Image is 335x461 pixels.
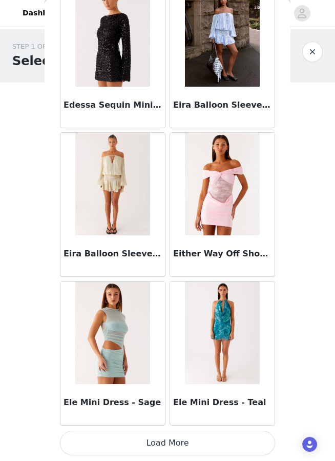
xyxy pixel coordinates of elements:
[12,42,142,52] div: STEP 1 OF 4
[173,397,271,409] h3: Ele Mini Dress - Teal
[64,397,162,409] h3: Ele Mini Dress - Sage
[185,133,259,236] img: Either Way Off Shoulder Mini Dress - Baby Pink
[16,2,72,25] a: Dashboard
[12,52,142,71] h1: Select your styles!
[302,437,317,452] div: Open Intercom Messenger
[60,431,275,456] button: Load More
[173,248,271,260] h3: Either Way Off Shoulder Mini Dress - Baby Pink
[173,99,271,112] h3: Eira Balloon Sleeve Mini Dress - Baby Blue
[185,282,259,385] img: Ele Mini Dress - Teal
[75,133,150,236] img: Eira Balloon Sleeve Mini Dress - Ivory
[75,282,150,385] img: Ele Mini Dress - Sage
[297,6,307,22] div: avatar
[64,99,162,112] h3: Edessa Sequin Mini Dress - Black
[64,248,162,260] h3: Eira Balloon Sleeve Mini Dress - Ivory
